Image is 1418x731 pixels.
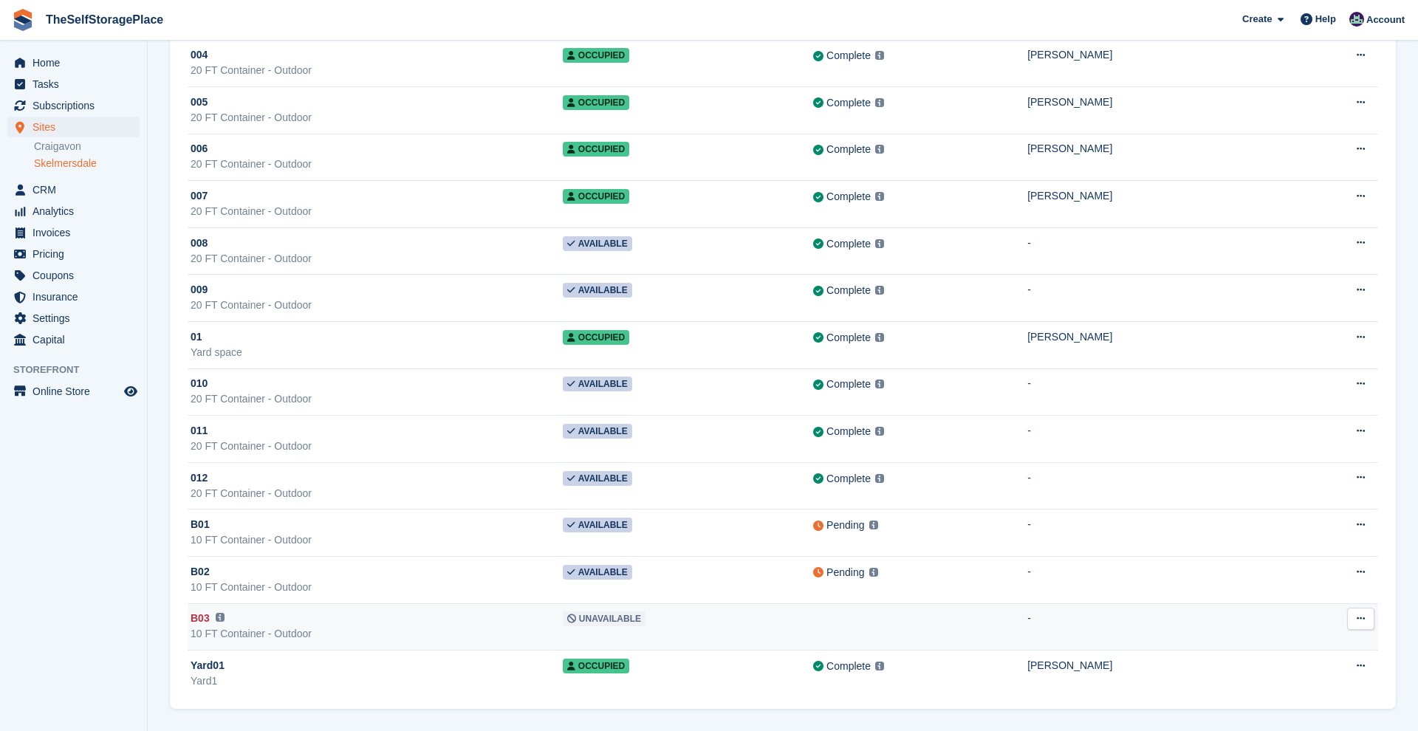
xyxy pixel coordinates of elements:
[1366,13,1405,27] span: Account
[869,568,878,577] img: icon-info-grey-7440780725fd019a000dd9b08b2336e03edf1995a4989e88bcd33f0948082b44.svg
[826,424,871,439] div: Complete
[563,659,629,673] span: Occupied
[1027,95,1284,110] div: [PERSON_NAME]
[32,201,121,222] span: Analytics
[875,239,884,248] img: icon-info-grey-7440780725fd019a000dd9b08b2336e03edf1995a4989e88bcd33f0948082b44.svg
[563,330,629,345] span: Occupied
[563,95,629,110] span: Occupied
[826,377,871,392] div: Complete
[1027,329,1284,345] div: [PERSON_NAME]
[12,9,34,31] img: stora-icon-8386f47178a22dfd0bd8f6a31ec36ba5ce8667c1dd55bd0f319d3a0aa187defe.svg
[563,189,629,204] span: Occupied
[826,471,871,487] div: Complete
[32,117,121,137] span: Sites
[32,329,121,350] span: Capital
[191,251,563,267] div: 20 FT Container - Outdoor
[563,471,632,486] span: Available
[875,286,884,295] img: icon-info-grey-7440780725fd019a000dd9b08b2336e03edf1995a4989e88bcd33f0948082b44.svg
[7,265,140,286] a: menu
[32,52,121,73] span: Home
[875,333,884,342] img: icon-info-grey-7440780725fd019a000dd9b08b2336e03edf1995a4989e88bcd33f0948082b44.svg
[1027,227,1284,275] td: -
[875,192,884,201] img: icon-info-grey-7440780725fd019a000dd9b08b2336e03edf1995a4989e88bcd33f0948082b44.svg
[826,283,871,298] div: Complete
[191,95,208,110] span: 005
[32,286,121,307] span: Insurance
[826,565,864,580] div: Pending
[32,95,121,116] span: Subscriptions
[1027,47,1284,63] div: [PERSON_NAME]
[216,613,225,622] img: icon-info-grey-7440780725fd019a000dd9b08b2336e03edf1995a4989e88bcd33f0948082b44.svg
[191,673,563,689] div: Yard1
[826,95,871,111] div: Complete
[563,518,632,532] span: Available
[191,329,202,345] span: 01
[1315,12,1336,27] span: Help
[191,626,563,642] div: 10 FT Container - Outdoor
[191,236,208,251] span: 008
[32,381,121,402] span: Online Store
[191,470,208,486] span: 012
[826,236,871,252] div: Complete
[32,222,121,243] span: Invoices
[1027,188,1284,204] div: [PERSON_NAME]
[826,189,871,205] div: Complete
[869,521,878,529] img: icon-info-grey-7440780725fd019a000dd9b08b2336e03edf1995a4989e88bcd33f0948082b44.svg
[1027,603,1284,651] td: -
[191,204,563,219] div: 20 FT Container - Outdoor
[191,423,208,439] span: 011
[826,659,871,674] div: Complete
[1027,509,1284,557] td: -
[191,47,208,63] span: 004
[191,532,563,548] div: 10 FT Container - Outdoor
[191,141,208,157] span: 006
[7,74,140,95] a: menu
[32,265,121,286] span: Coupons
[34,140,140,154] a: Craigavon
[875,427,884,436] img: icon-info-grey-7440780725fd019a000dd9b08b2336e03edf1995a4989e88bcd33f0948082b44.svg
[875,474,884,483] img: icon-info-grey-7440780725fd019a000dd9b08b2336e03edf1995a4989e88bcd33f0948082b44.svg
[1242,12,1272,27] span: Create
[875,145,884,154] img: icon-info-grey-7440780725fd019a000dd9b08b2336e03edf1995a4989e88bcd33f0948082b44.svg
[875,380,884,388] img: icon-info-grey-7440780725fd019a000dd9b08b2336e03edf1995a4989e88bcd33f0948082b44.svg
[7,201,140,222] a: menu
[1027,275,1284,322] td: -
[191,580,563,595] div: 10 FT Container - Outdoor
[191,282,208,298] span: 009
[826,48,871,64] div: Complete
[563,377,632,391] span: Available
[7,329,140,350] a: menu
[191,110,563,126] div: 20 FT Container - Outdoor
[40,7,169,32] a: TheSelfStoragePlace
[191,63,563,78] div: 20 FT Container - Outdoor
[34,157,140,171] a: Skelmersdale
[826,142,871,157] div: Complete
[191,391,563,407] div: 20 FT Container - Outdoor
[563,565,632,580] span: Available
[7,222,140,243] a: menu
[191,298,563,313] div: 20 FT Container - Outdoor
[563,611,645,626] span: Unavailable
[32,74,121,95] span: Tasks
[191,517,210,532] span: B01
[122,382,140,400] a: Preview store
[563,424,632,439] span: Available
[7,179,140,200] a: menu
[7,52,140,73] a: menu
[191,611,210,626] span: B03
[1027,557,1284,604] td: -
[7,244,140,264] a: menu
[1349,12,1364,27] img: Sam
[826,518,864,533] div: Pending
[191,376,208,391] span: 010
[826,330,871,346] div: Complete
[1027,416,1284,463] td: -
[191,439,563,454] div: 20 FT Container - Outdoor
[1027,368,1284,416] td: -
[1027,658,1284,673] div: [PERSON_NAME]
[563,236,632,251] span: Available
[7,381,140,402] a: menu
[7,308,140,329] a: menu
[875,51,884,60] img: icon-info-grey-7440780725fd019a000dd9b08b2336e03edf1995a4989e88bcd33f0948082b44.svg
[1027,141,1284,157] div: [PERSON_NAME]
